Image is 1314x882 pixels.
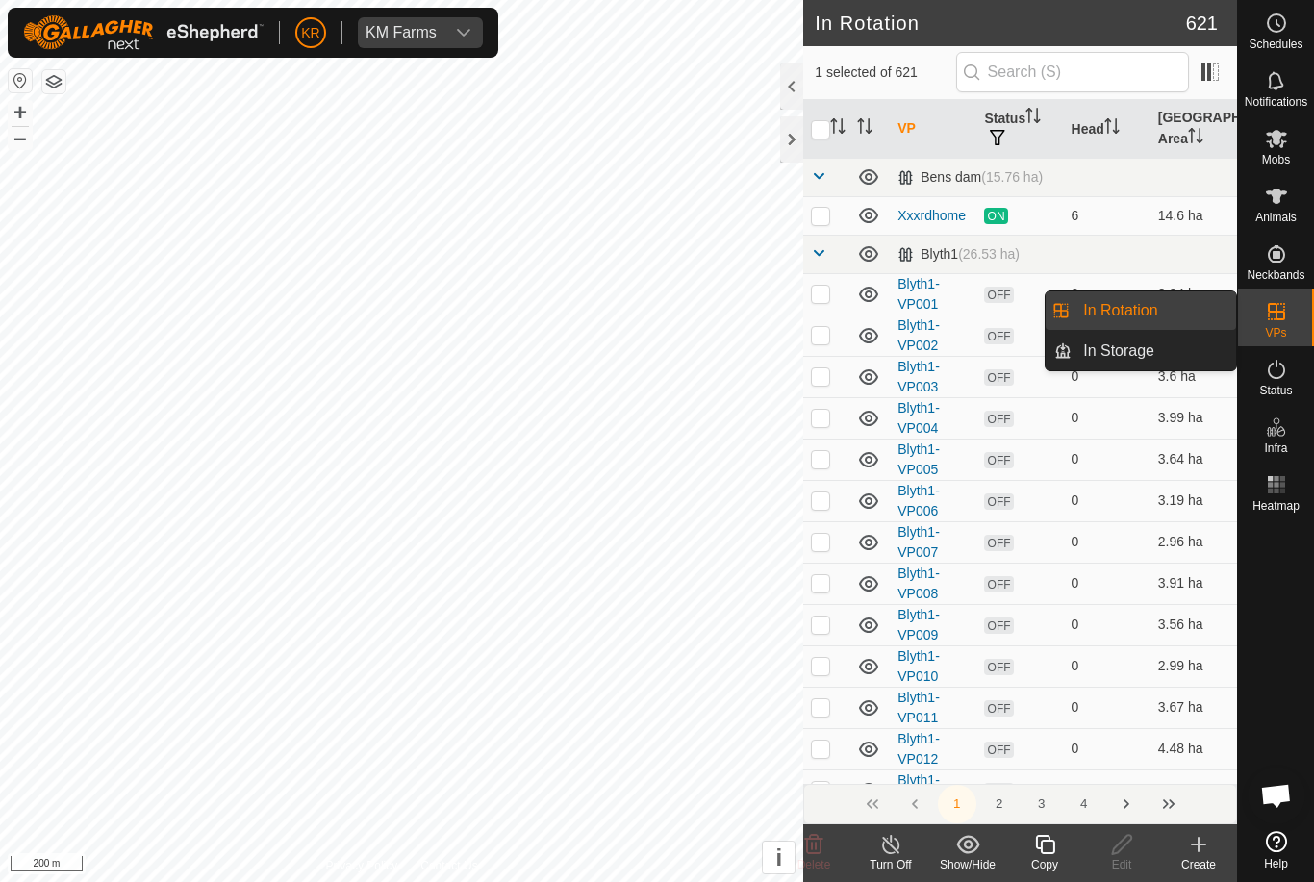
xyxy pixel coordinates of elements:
[1150,687,1237,728] td: 3.67 ha
[444,17,483,48] div: dropdown trigger
[1264,858,1288,869] span: Help
[1064,769,1150,811] td: 0
[1064,273,1150,315] td: 0
[1150,785,1188,823] button: Last Page
[897,246,1020,263] div: Blyth1
[984,783,1013,799] span: OFF
[890,100,976,159] th: VP
[1046,332,1236,370] li: In Storage
[981,169,1043,185] span: (15.76 ha)
[1046,291,1236,330] li: In Rotation
[1064,728,1150,769] td: 0
[1150,728,1237,769] td: 4.48 ha
[938,785,976,823] button: 1
[897,566,940,601] a: Blyth1-VP008
[366,25,437,40] div: KM Farms
[958,246,1020,262] span: (26.53 ha)
[984,576,1013,592] span: OFF
[1264,442,1287,454] span: Infra
[1083,299,1157,322] span: In Rotation
[1265,327,1286,339] span: VPs
[815,12,1185,35] h2: In Rotation
[956,52,1189,92] input: Search (S)
[976,100,1063,159] th: Status
[980,785,1019,823] button: 2
[984,742,1013,758] span: OFF
[897,169,1043,186] div: Bens dam
[1150,521,1237,563] td: 2.96 ha
[897,607,940,643] a: Blyth1-VP009
[797,858,831,871] span: Delete
[1150,645,1237,687] td: 2.99 ha
[1104,121,1120,137] p-sorticon: Activate to sort
[1150,397,1237,439] td: 3.99 ha
[897,524,940,560] a: Blyth1-VP007
[1247,269,1304,281] span: Neckbands
[1025,111,1041,126] p-sorticon: Activate to sort
[897,400,940,436] a: Blyth1-VP004
[1150,439,1237,480] td: 3.64 ha
[1064,604,1150,645] td: 0
[1238,823,1314,877] a: Help
[420,857,477,874] a: Contact Us
[984,700,1013,717] span: OFF
[857,121,872,137] p-sorticon: Activate to sort
[1160,856,1237,873] div: Create
[1107,785,1146,823] button: Next Page
[897,276,940,312] a: Blyth1-VP001
[1072,332,1236,370] a: In Storage
[1006,856,1083,873] div: Copy
[1064,397,1150,439] td: 0
[1064,687,1150,728] td: 0
[42,70,65,93] button: Map Layers
[1064,100,1150,159] th: Head
[301,23,319,43] span: KR
[1252,500,1300,512] span: Heatmap
[9,101,32,124] button: +
[23,15,264,50] img: Gallagher Logo
[984,208,1007,224] span: ON
[9,126,32,149] button: –
[1065,785,1103,823] button: 4
[897,731,940,767] a: Blyth1-VP012
[897,317,940,353] a: Blyth1-VP002
[1064,196,1150,235] td: 6
[1259,385,1292,396] span: Status
[852,856,929,873] div: Turn Off
[897,648,940,684] a: Blyth1-VP010
[9,69,32,92] button: Reset Map
[775,844,782,870] span: i
[1150,604,1237,645] td: 3.56 ha
[984,287,1013,303] span: OFF
[358,17,444,48] span: KM Farms
[1248,767,1305,824] div: Open chat
[1262,154,1290,165] span: Mobs
[984,452,1013,468] span: OFF
[897,690,940,725] a: Blyth1-VP011
[984,493,1013,510] span: OFF
[897,359,940,394] a: Blyth1-VP003
[897,483,940,518] a: Blyth1-VP006
[1150,356,1237,397] td: 3.6 ha
[1083,340,1154,363] span: In Storage
[1150,480,1237,521] td: 3.19 ha
[1064,521,1150,563] td: 0
[763,842,795,873] button: i
[984,369,1013,386] span: OFF
[1150,769,1237,811] td: 4.26 ha
[1064,356,1150,397] td: 0
[984,659,1013,675] span: OFF
[1150,273,1237,315] td: 2.24 ha
[984,328,1013,344] span: OFF
[1064,645,1150,687] td: 0
[897,772,940,808] a: Blyth1-VP013
[984,411,1013,427] span: OFF
[1245,96,1307,108] span: Notifications
[1064,480,1150,521] td: 0
[815,63,955,83] span: 1 selected of 621
[1249,38,1302,50] span: Schedules
[897,208,966,223] a: Xxxrdhome
[1064,439,1150,480] td: 0
[1186,9,1218,38] span: 621
[1150,196,1237,235] td: 14.6 ha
